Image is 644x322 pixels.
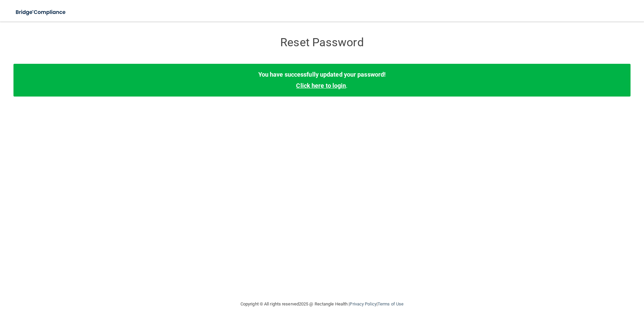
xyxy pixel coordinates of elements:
[199,293,445,315] div: Copyright © All rights reserved 2025 @ Rectangle Health | |
[10,5,72,19] img: bridge_compliance_login_screen.278c3ca4.svg
[199,36,445,49] h3: Reset Password
[296,82,346,89] a: Click here to login
[378,301,404,306] a: Terms of Use
[13,64,631,96] div: .
[350,301,376,306] a: Privacy Policy
[258,71,386,78] b: You have successfully updated your password!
